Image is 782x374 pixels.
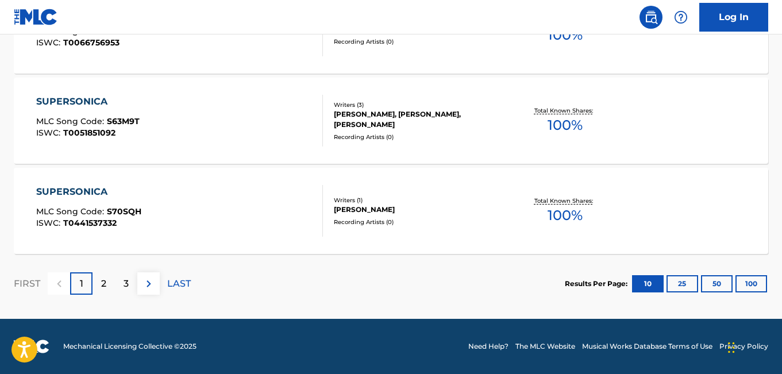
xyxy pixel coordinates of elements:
span: 100 % [548,115,583,136]
a: Need Help? [468,341,509,352]
a: Privacy Policy [719,341,768,352]
span: ISWC : [36,128,63,138]
div: SUPERSONICA [36,95,140,109]
p: LAST [167,277,191,291]
span: T0051851092 [63,128,115,138]
p: 1 [80,277,83,291]
span: 100 % [548,25,583,45]
button: 100 [735,275,767,292]
a: Musical Works Database Terms of Use [582,341,712,352]
p: Total Known Shares: [534,106,596,115]
span: T0066756953 [63,37,120,48]
span: Mechanical Licensing Collective © 2025 [63,341,197,352]
button: 25 [667,275,698,292]
div: SUPERSONICA [36,185,141,199]
div: [PERSON_NAME], [PERSON_NAME], [PERSON_NAME] [334,109,502,130]
div: Recording Artists ( 0 ) [334,37,502,46]
span: 100 % [548,205,583,226]
p: 3 [124,277,129,291]
img: help [674,10,688,24]
div: Recording Artists ( 0 ) [334,218,502,226]
a: SUPERSONICAMLC Song Code:S63M9TISWC:T0051851092Writers (3)[PERSON_NAME], [PERSON_NAME], [PERSON_N... [14,78,768,164]
span: S70SQH [107,206,141,217]
div: Writers ( 3 ) [334,101,502,109]
a: Log In [699,3,768,32]
div: Writers ( 1 ) [334,196,502,205]
span: ISWC : [36,218,63,228]
a: The MLC Website [515,341,575,352]
img: search [644,10,658,24]
p: 2 [101,277,106,291]
p: FIRST [14,277,40,291]
div: Drag [728,330,735,365]
img: logo [14,340,49,353]
div: Recording Artists ( 0 ) [334,133,502,141]
span: MLC Song Code : [36,116,107,126]
img: MLC Logo [14,9,58,25]
a: SUPERSONICAMLC Song Code:S70SQHISWC:T0441537332Writers (1)[PERSON_NAME]Recording Artists (0)Total... [14,168,768,254]
span: S63M9T [107,116,140,126]
a: Public Search [640,6,662,29]
button: 50 [701,275,733,292]
p: Total Known Shares: [534,196,596,205]
span: MLC Song Code : [36,206,107,217]
p: Results Per Page: [565,279,630,289]
span: T0441537332 [63,218,117,228]
img: right [142,277,156,291]
button: 10 [632,275,664,292]
div: Help [669,6,692,29]
span: ISWC : [36,37,63,48]
iframe: Chat Widget [725,319,782,374]
div: [PERSON_NAME] [334,205,502,215]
